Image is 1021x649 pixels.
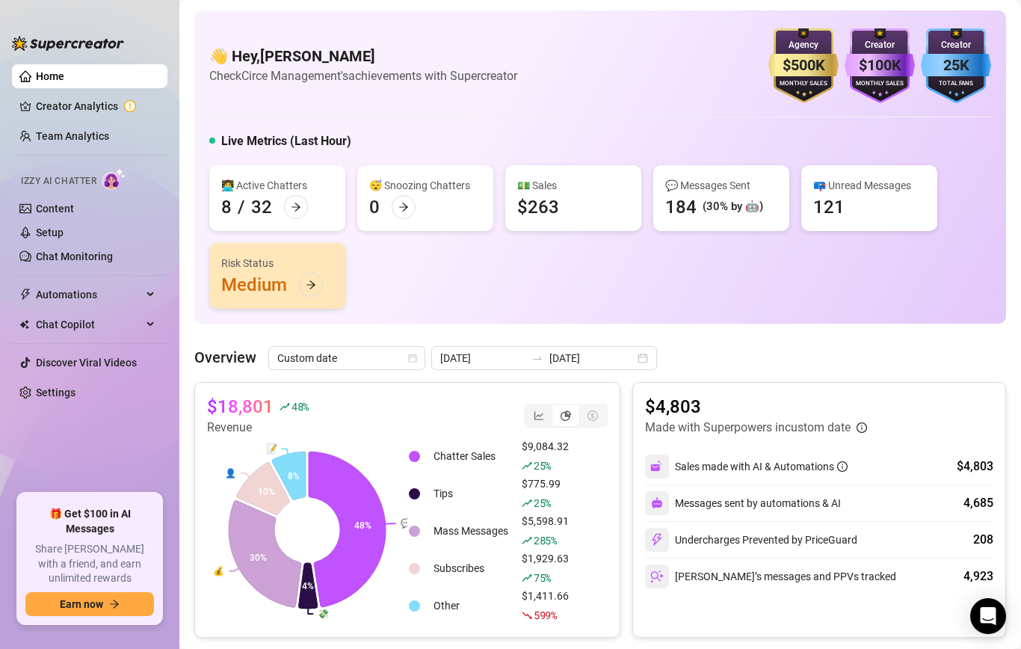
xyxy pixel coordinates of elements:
[517,177,629,194] div: 💵 Sales
[522,550,569,586] div: $1,929.63
[36,70,64,82] a: Home
[921,54,991,77] div: 25K
[401,517,412,529] text: 💬
[12,36,124,51] img: logo-BBDzfeDw.svg
[517,195,559,219] div: $263
[213,565,224,576] text: 💰
[109,599,120,609] span: arrow-right
[36,130,109,142] a: Team Analytics
[251,195,272,219] div: 32
[522,438,569,474] div: $9,084.32
[768,38,839,52] div: Agency
[534,410,544,421] span: line-chart
[522,610,532,621] span: fall
[534,496,551,510] span: 25 %
[650,460,664,473] img: svg%3e
[369,195,380,219] div: 0
[221,255,333,271] div: Risk Status
[651,497,663,509] img: svg%3e
[221,177,333,194] div: 👩‍💻 Active Chatters
[277,347,416,369] span: Custom date
[970,598,1006,634] div: Open Intercom Messenger
[845,38,915,52] div: Creator
[813,195,845,219] div: 121
[531,352,543,364] span: swap-right
[209,46,517,67] h4: 👋 Hey, [PERSON_NAME]
[19,319,29,330] img: Chat Copilot
[768,54,839,77] div: $500K
[703,198,763,216] div: (30% by 🤖)
[837,461,848,472] span: info-circle
[921,28,991,103] img: blue-badge-DgoSNQY1.svg
[549,350,635,366] input: End date
[522,588,569,624] div: $1,411.66
[645,528,857,552] div: Undercharges Prevented by PriceGuard
[25,507,154,536] span: 🎁 Get $100 in AI Messages
[561,410,571,421] span: pie-chart
[221,132,351,150] h5: Live Metrics (Last Hour)
[587,410,598,421] span: dollar-circle
[292,399,309,413] span: 48 %
[531,352,543,364] span: to
[524,404,608,428] div: segmented control
[650,533,664,547] img: svg%3e
[428,476,514,511] td: Tips
[25,592,154,616] button: Earn nowarrow-right
[857,422,867,433] span: info-circle
[36,387,75,399] a: Settings
[665,195,697,219] div: 184
[522,498,532,508] span: rise
[25,542,154,586] span: Share [PERSON_NAME] with a friend, and earn unlimited rewards
[36,250,113,262] a: Chat Monitoring
[428,550,514,586] td: Subscribes
[225,467,236,479] text: 👤
[280,402,290,412] span: rise
[522,476,569,511] div: $775.99
[408,354,417,363] span: calendar
[428,588,514,624] td: Other
[291,202,301,212] span: arrow-right
[369,177,481,194] div: 😴 Snoozing Chatters
[845,79,915,89] div: Monthly Sales
[963,494,993,512] div: 4,685
[21,174,96,188] span: Izzy AI Chatter
[522,461,532,471] span: rise
[428,513,514,549] td: Mass Messages
[440,350,525,366] input: Start date
[318,608,329,619] text: 💸
[963,568,993,585] div: 4,923
[845,28,915,103] img: purple-badge-B9DA21FR.svg
[650,570,664,583] img: svg%3e
[957,458,993,476] div: $4,803
[534,533,557,547] span: 285 %
[266,443,277,454] text: 📝
[534,570,551,585] span: 75 %
[428,438,514,474] td: Chatter Sales
[921,79,991,89] div: Total Fans
[845,54,915,77] div: $100K
[398,202,409,212] span: arrow-right
[36,227,64,239] a: Setup
[645,419,851,437] article: Made with Superpowers in custom date
[813,177,925,194] div: 📪 Unread Messages
[522,513,569,549] div: $5,598.91
[645,491,841,515] div: Messages sent by automations & AI
[36,313,142,336] span: Chat Copilot
[522,573,532,583] span: rise
[768,28,839,103] img: gold-badge-CigiZidd.svg
[36,203,74,215] a: Content
[60,598,103,610] span: Earn now
[534,608,557,622] span: 599 %
[207,419,309,437] article: Revenue
[36,283,142,307] span: Automations
[194,346,256,369] article: Overview
[665,177,777,194] div: 💬 Messages Sent
[36,94,155,118] a: Creator Analytics exclamation-circle
[522,535,532,546] span: rise
[207,395,274,419] article: $18,801
[306,280,316,290] span: arrow-right
[675,458,848,475] div: Sales made with AI & Automations
[768,79,839,89] div: Monthly Sales
[921,38,991,52] div: Creator
[221,195,232,219] div: 8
